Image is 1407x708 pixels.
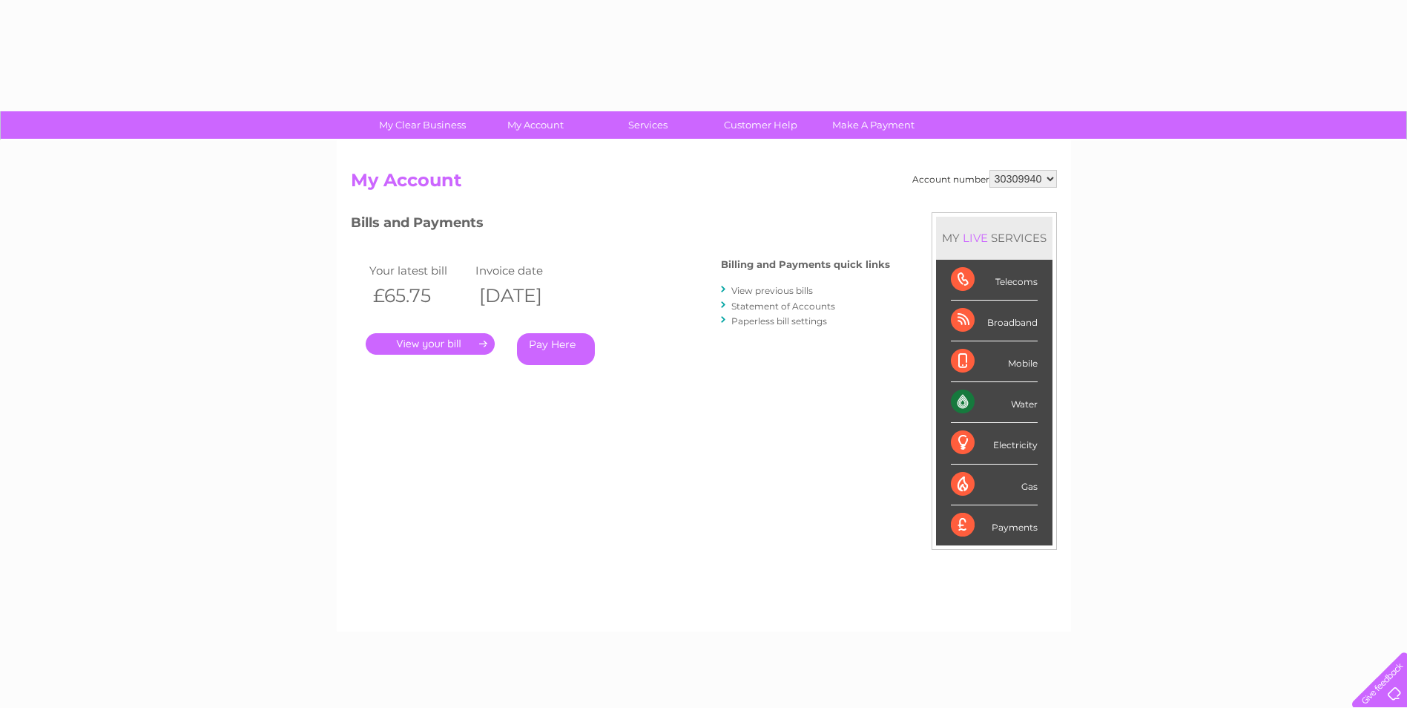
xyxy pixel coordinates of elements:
[951,260,1038,301] div: Telecoms
[951,465,1038,505] div: Gas
[366,333,495,355] a: .
[936,217,1052,259] div: MY SERVICES
[912,170,1057,188] div: Account number
[587,111,709,139] a: Services
[366,281,472,311] th: £65.75
[951,505,1038,545] div: Payments
[951,382,1038,423] div: Water
[361,111,484,139] a: My Clear Business
[699,111,822,139] a: Customer Help
[351,212,890,238] h3: Bills and Payments
[951,341,1038,382] div: Mobile
[960,231,991,245] div: LIVE
[731,301,835,312] a: Statement of Accounts
[351,170,1057,198] h2: My Account
[951,423,1038,464] div: Electricity
[951,301,1038,341] div: Broadband
[472,260,579,281] td: Invoice date
[474,111,596,139] a: My Account
[721,259,890,270] h4: Billing and Payments quick links
[472,281,579,311] th: [DATE]
[366,260,472,281] td: Your latest bill
[517,333,595,365] a: Pay Here
[812,111,935,139] a: Make A Payment
[731,315,827,327] a: Paperless bill settings
[731,285,813,296] a: View previous bills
